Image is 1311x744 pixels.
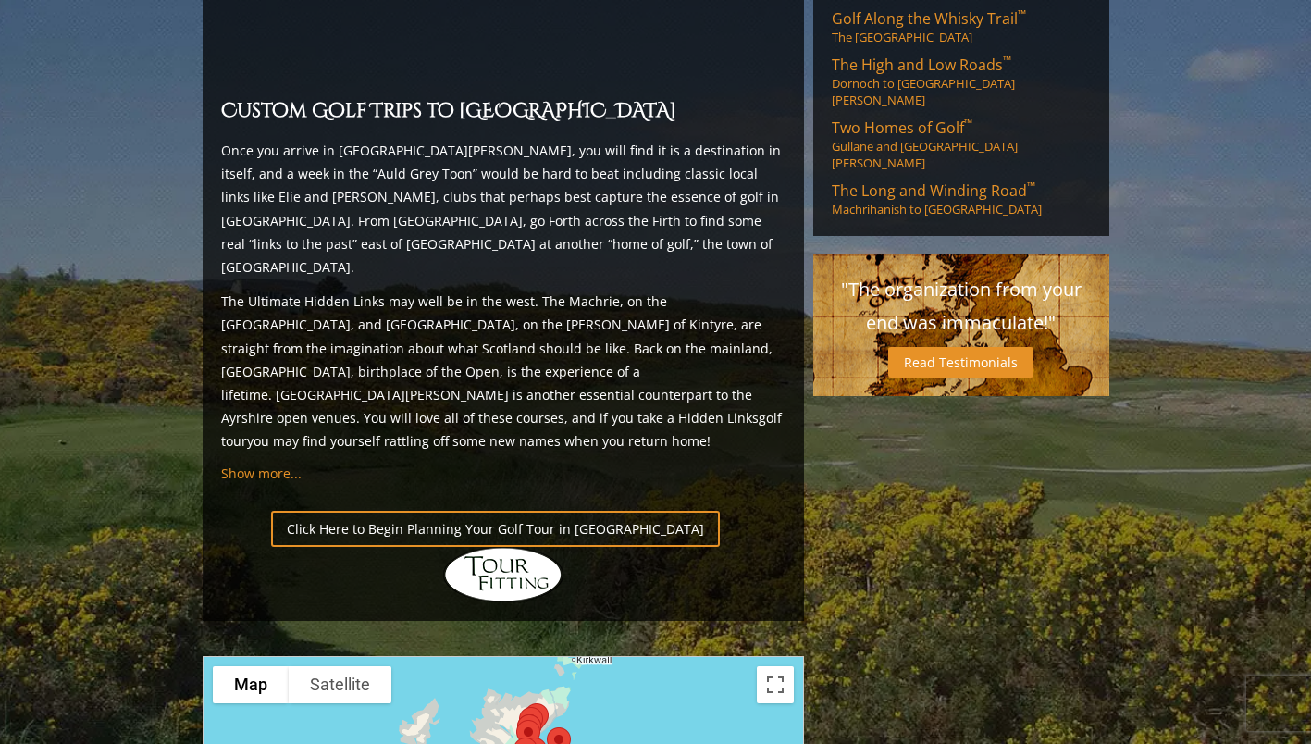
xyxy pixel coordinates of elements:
[221,96,785,128] h2: Custom Golf Trips to [GEOGRAPHIC_DATA]
[832,118,972,138] span: Two Homes of Golf
[832,118,1091,171] a: Two Homes of Golf™Gullane and [GEOGRAPHIC_DATA][PERSON_NAME]
[1003,53,1011,68] sup: ™
[443,547,563,602] img: Hidden Links
[832,8,1026,29] span: Golf Along the Whisky Trail
[271,511,720,547] a: Click Here to Begin Planning Your Golf Tour in [GEOGRAPHIC_DATA]
[832,180,1035,201] span: The Long and Winding Road
[832,273,1091,340] p: "The organization from your end was immaculate!"
[832,55,1091,108] a: The High and Low Roads™Dornoch to [GEOGRAPHIC_DATA][PERSON_NAME]
[964,116,972,131] sup: ™
[221,465,302,482] a: Show more...
[221,139,785,279] p: Once you arrive in [GEOGRAPHIC_DATA][PERSON_NAME], you will find it is a destination in itself, a...
[221,409,782,450] a: golf tour
[832,180,1091,217] a: The Long and Winding Road™Machrihanish to [GEOGRAPHIC_DATA]
[1018,6,1026,22] sup: ™
[1027,179,1035,194] sup: ™
[832,8,1091,45] a: Golf Along the Whisky Trail™The [GEOGRAPHIC_DATA]
[221,290,785,453] p: The Ultimate Hidden Links may well be in the west. The Machrie, on the [GEOGRAPHIC_DATA], and [GE...
[832,55,1011,75] span: The High and Low Roads
[888,347,1033,378] a: Read Testimonials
